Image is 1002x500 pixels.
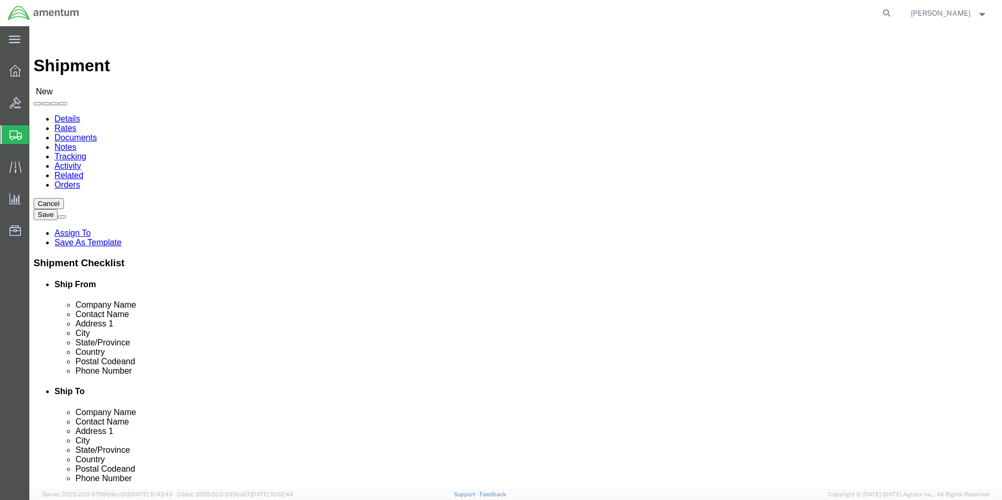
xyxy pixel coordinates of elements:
span: Valentin Ortega [911,7,971,19]
span: Copyright © [DATE]-[DATE] Agistix Inc., All Rights Reserved [828,490,989,499]
span: Client: 2025.20.0-035ba07 [177,491,293,497]
img: logo [7,5,80,21]
span: [DATE] 10:52:44 [250,491,293,497]
button: [PERSON_NAME] [910,7,988,19]
span: [DATE] 10:43:43 [130,491,172,497]
iframe: FS Legacy Container [29,26,1002,489]
a: Feedback [480,491,506,497]
a: Support [454,491,480,497]
span: Server: 2025.20.0-970904bc0f3 [42,491,172,497]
